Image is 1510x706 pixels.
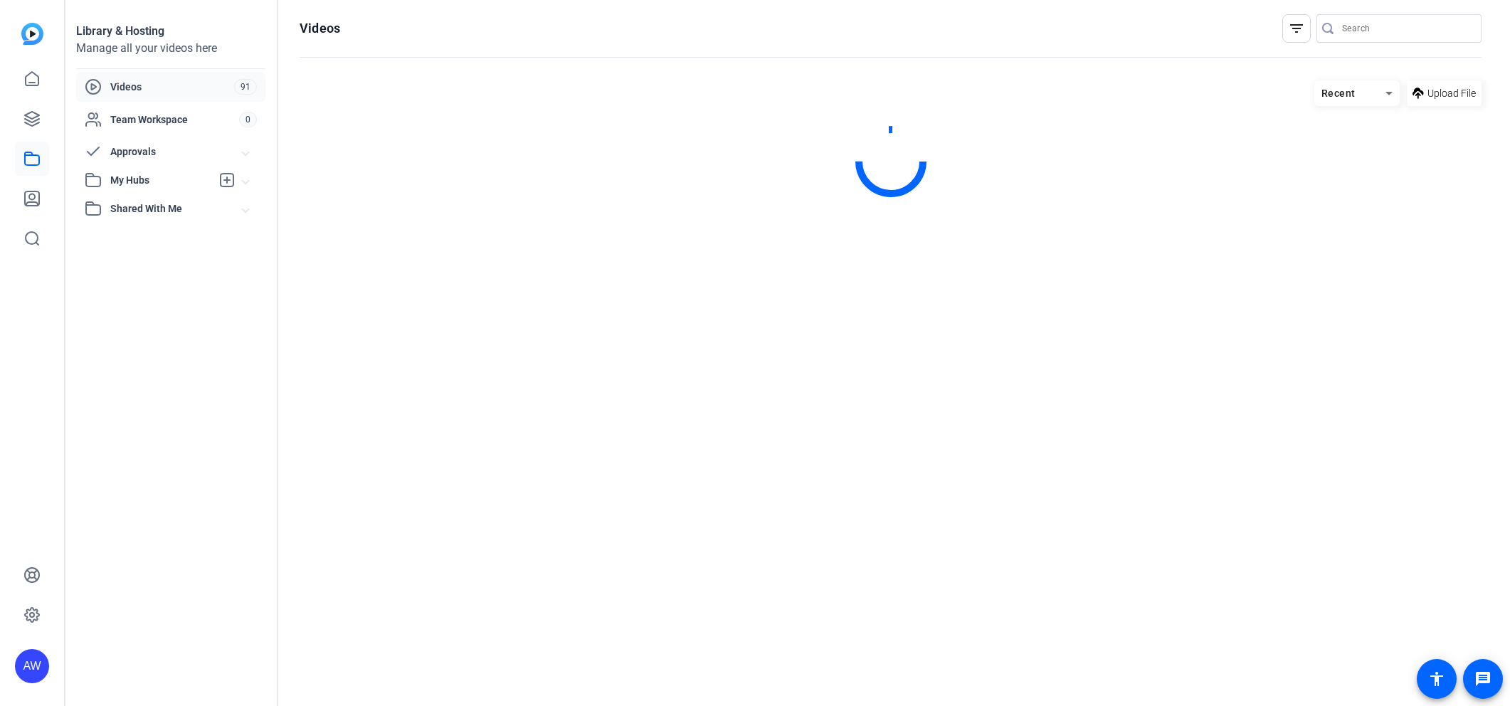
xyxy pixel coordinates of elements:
span: Videos [110,80,234,94]
span: Shared With Me [110,201,243,216]
div: Manage all your videos here [76,40,265,57]
span: Recent [1321,88,1356,99]
mat-expansion-panel-header: Shared With Me [76,194,265,223]
mat-icon: accessibility [1428,670,1445,687]
span: Upload File [1427,86,1476,101]
span: My Hubs [110,173,211,188]
mat-icon: filter_list [1288,20,1305,37]
input: Search [1342,20,1470,37]
span: 0 [239,112,257,127]
h1: Videos [300,20,340,37]
span: 91 [234,79,257,95]
div: Library & Hosting [76,23,265,40]
button: Upload File [1407,80,1482,106]
span: Approvals [110,144,243,159]
div: AW [15,649,49,683]
mat-expansion-panel-header: My Hubs [76,166,265,194]
img: blue-gradient.svg [21,23,43,45]
mat-expansion-panel-header: Approvals [76,137,265,166]
span: Team Workspace [110,112,239,127]
mat-icon: message [1474,670,1491,687]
